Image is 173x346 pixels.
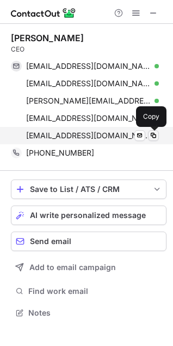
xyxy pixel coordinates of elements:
button: Notes [11,305,166,321]
span: Add to email campaign [29,263,116,272]
span: [EMAIL_ADDRESS][DOMAIN_NAME] [26,61,151,71]
span: [PHONE_NUMBER] [26,148,94,158]
span: [PERSON_NAME][EMAIL_ADDRESS][DOMAIN_NAME] [26,96,151,106]
span: [EMAIL_ADDRESS][DOMAIN_NAME] [26,131,151,140]
button: AI write personalized message [11,206,166,225]
img: ContactOut v5.3.10 [11,7,76,20]
span: Notes [28,308,162,318]
span: AI write personalized message [30,211,146,220]
div: CEO [11,44,166,54]
button: Send email [11,232,166,251]
div: [PERSON_NAME] [11,33,84,43]
button: Add to email campaign [11,258,166,277]
div: Save to List / ATS / CRM [30,185,147,194]
span: Send email [30,237,71,246]
span: [EMAIL_ADDRESS][DOMAIN_NAME] [26,79,151,88]
button: save-profile-one-click [11,180,166,199]
button: Find work email [11,284,166,299]
span: Find work email [28,286,162,296]
span: [EMAIL_ADDRESS][DOMAIN_NAME] [26,113,151,123]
